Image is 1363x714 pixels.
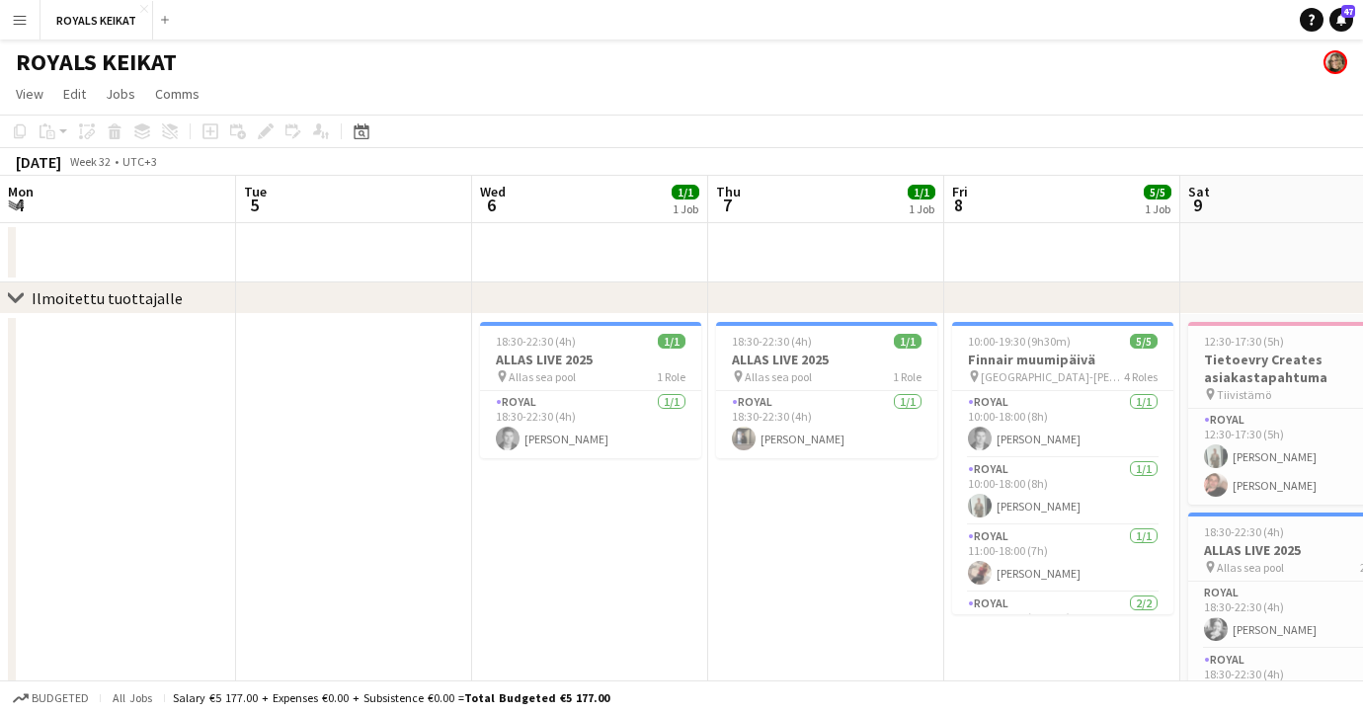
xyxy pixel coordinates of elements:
[63,85,86,103] span: Edit
[1323,50,1347,74] app-user-avatar: Pauliina Aalto
[1341,5,1355,18] span: 47
[1217,387,1271,402] span: Tiivistämö
[32,288,183,308] div: Ilmoitettu tuottajalle
[716,183,741,200] span: Thu
[10,687,92,709] button: Budgeted
[16,152,61,172] div: [DATE]
[716,351,937,368] h3: ALLAS LIVE 2025
[657,369,685,384] span: 1 Role
[1188,183,1210,200] span: Sat
[949,194,968,216] span: 8
[241,194,267,216] span: 5
[98,81,143,107] a: Jobs
[716,391,937,458] app-card-role: Royal1/118:30-22:30 (4h)[PERSON_NAME]
[716,322,937,458] app-job-card: 18:30-22:30 (4h)1/1ALLAS LIVE 2025 Allas sea pool1 RoleRoyal1/118:30-22:30 (4h)[PERSON_NAME]
[952,391,1173,458] app-card-role: Royal1/110:00-18:00 (8h)[PERSON_NAME]
[1130,334,1158,349] span: 5/5
[244,183,267,200] span: Tue
[968,334,1071,349] span: 10:00-19:30 (9h30m)
[1144,185,1171,199] span: 5/5
[55,81,94,107] a: Edit
[1329,8,1353,32] a: 47
[908,185,935,199] span: 1/1
[480,183,506,200] span: Wed
[8,183,34,200] span: Mon
[480,391,701,458] app-card-role: Royal1/118:30-22:30 (4h)[PERSON_NAME]
[155,85,200,103] span: Comms
[122,154,157,169] div: UTC+3
[496,334,576,349] span: 18:30-22:30 (4h)
[893,369,922,384] span: 1 Role
[952,322,1173,614] app-job-card: 10:00-19:30 (9h30m)5/5Finnair muumipäivä [GEOGRAPHIC_DATA]-[PERSON_NAME]4 RolesRoyal1/110:00-18:0...
[745,369,812,384] span: Allas sea pool
[1217,560,1284,575] span: Allas sea pool
[8,81,51,107] a: View
[673,201,698,216] div: 1 Job
[658,334,685,349] span: 1/1
[952,351,1173,368] h3: Finnair muumipäivä
[509,369,576,384] span: Allas sea pool
[32,691,89,705] span: Budgeted
[981,369,1124,384] span: [GEOGRAPHIC_DATA]-[PERSON_NAME]
[106,85,135,103] span: Jobs
[952,593,1173,688] app-card-role: Royal2/214:00-19:30 (5h30m)
[713,194,741,216] span: 7
[1204,334,1284,349] span: 12:30-17:30 (5h)
[464,690,609,705] span: Total Budgeted €5 177.00
[109,690,156,705] span: All jobs
[5,194,34,216] span: 4
[952,183,968,200] span: Fri
[952,458,1173,525] app-card-role: Royal1/110:00-18:00 (8h)[PERSON_NAME]
[40,1,153,40] button: ROYALS KEIKAT
[1145,201,1170,216] div: 1 Job
[480,322,701,458] app-job-card: 18:30-22:30 (4h)1/1ALLAS LIVE 2025 Allas sea pool1 RoleRoyal1/118:30-22:30 (4h)[PERSON_NAME]
[1124,369,1158,384] span: 4 Roles
[480,351,701,368] h3: ALLAS LIVE 2025
[894,334,922,349] span: 1/1
[1185,194,1210,216] span: 9
[173,690,609,705] div: Salary €5 177.00 + Expenses €0.00 + Subsistence €0.00 =
[1204,524,1284,539] span: 18:30-22:30 (4h)
[477,194,506,216] span: 6
[952,525,1173,593] app-card-role: Royal1/111:00-18:00 (7h)[PERSON_NAME]
[732,334,812,349] span: 18:30-22:30 (4h)
[672,185,699,199] span: 1/1
[16,47,177,77] h1: ROYALS KEIKAT
[65,154,115,169] span: Week 32
[147,81,207,107] a: Comms
[16,85,43,103] span: View
[909,201,934,216] div: 1 Job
